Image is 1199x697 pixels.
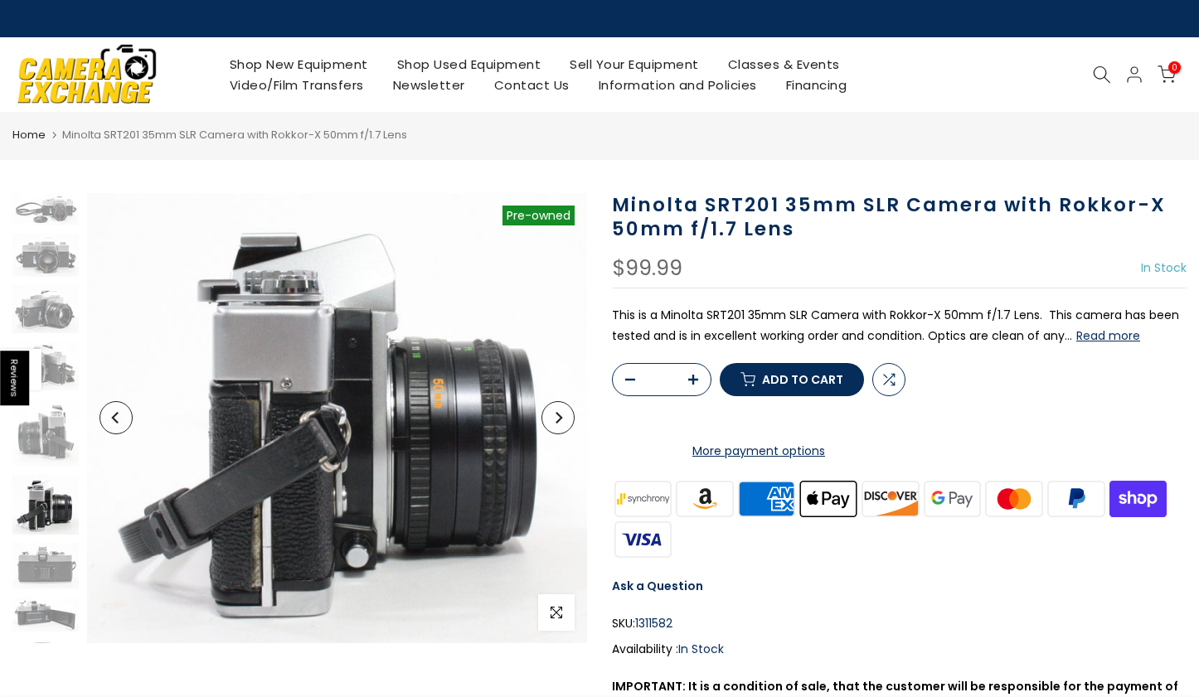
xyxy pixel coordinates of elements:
[12,285,79,333] img: Minolta SRT201 35mm SLR Camera with Rokkor-X 50mm f/1.7 Lens 35mm Film Cameras - 35mm SLR Cameras...
[762,374,843,385] span: Add to cart
[860,478,922,519] img: discover
[635,613,672,634] span: 1311582
[1158,65,1176,84] a: 0
[584,75,771,95] a: Information and Policies
[215,54,382,75] a: Shop New Equipment
[798,478,860,519] img: apple pay
[12,543,79,589] img: Minolta SRT201 35mm SLR Camera with Rokkor-X 50mm f/1.7 Lens 35mm Film Cameras - 35mm SLR Cameras...
[1046,478,1108,519] img: paypal
[378,75,479,95] a: Newsletter
[612,258,682,279] div: $99.99
[612,578,703,594] a: Ask a Question
[215,75,378,95] a: Video/Film Transfers
[983,478,1046,519] img: master
[1168,61,1181,74] span: 0
[382,54,556,75] a: Shop Used Equipment
[1107,478,1169,519] img: shopify pay
[612,613,1187,634] div: SKU:
[713,54,854,75] a: Classes & Events
[556,54,714,75] a: Sell Your Equipment
[921,478,983,519] img: google pay
[479,75,584,95] a: Contact Us
[12,399,79,466] img: Minolta SRT201 35mm SLR Camera with Rokkor-X 50mm f/1.7 Lens 35mm Film Cameras - 35mm SLR Cameras...
[62,127,407,143] span: Minolta SRT201 35mm SLR Camera with Rokkor-X 50mm f/1.7 Lens
[12,598,79,632] img: Minolta SRT201 35mm SLR Camera with Rokkor-X 50mm f/1.7 Lens 35mm Film Cameras - 35mm SLR Cameras...
[100,401,133,434] button: Previous
[612,193,1187,241] h1: Minolta SRT201 35mm SLR Camera with Rokkor-X 50mm f/1.7 Lens
[612,441,905,462] a: More payment options
[735,478,798,519] img: american express
[771,75,862,95] a: Financing
[12,341,79,390] img: Minolta SRT201 35mm SLR Camera with Rokkor-X 50mm f/1.7 Lens 35mm Film Cameras - 35mm SLR Cameras...
[1141,259,1187,276] span: In Stock
[12,640,79,684] img: Minolta SRT201 35mm SLR Camera with Rokkor-X 50mm f/1.7 Lens 35mm Film Cameras - 35mm SLR Cameras...
[12,193,79,225] img: Minolta SRT201 35mm SLR Camera with Rokkor-X 50mm f/1.7 Lens 35mm Film Cameras - 35mm SLR Cameras...
[678,641,724,657] span: In Stock
[612,519,674,559] img: visa
[12,127,46,143] a: Home
[12,234,79,278] img: Minolta SRT201 35mm SLR Camera with Rokkor-X 50mm f/1.7 Lens 35mm Film Cameras - 35mm SLR Cameras...
[674,478,736,519] img: amazon payments
[1076,328,1140,343] button: Read more
[87,193,587,643] img: Minolta SRT201 35mm SLR Camera with Rokkor-X 50mm f/1.7 Lens 35mm Film Cameras - 35mm SLR Cameras...
[12,475,79,535] img: Minolta SRT201 35mm SLR Camera with Rokkor-X 50mm f/1.7 Lens 35mm Film Cameras - 35mm SLR Cameras...
[612,639,1187,660] div: Availability :
[541,401,575,434] button: Next
[612,478,674,519] img: synchrony
[720,363,864,396] button: Add to cart
[612,305,1187,346] p: This is a Minolta SRT201 35mm SLR Camera with Rokkor-X 50mm f/1.7 Lens. This camera has been test...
